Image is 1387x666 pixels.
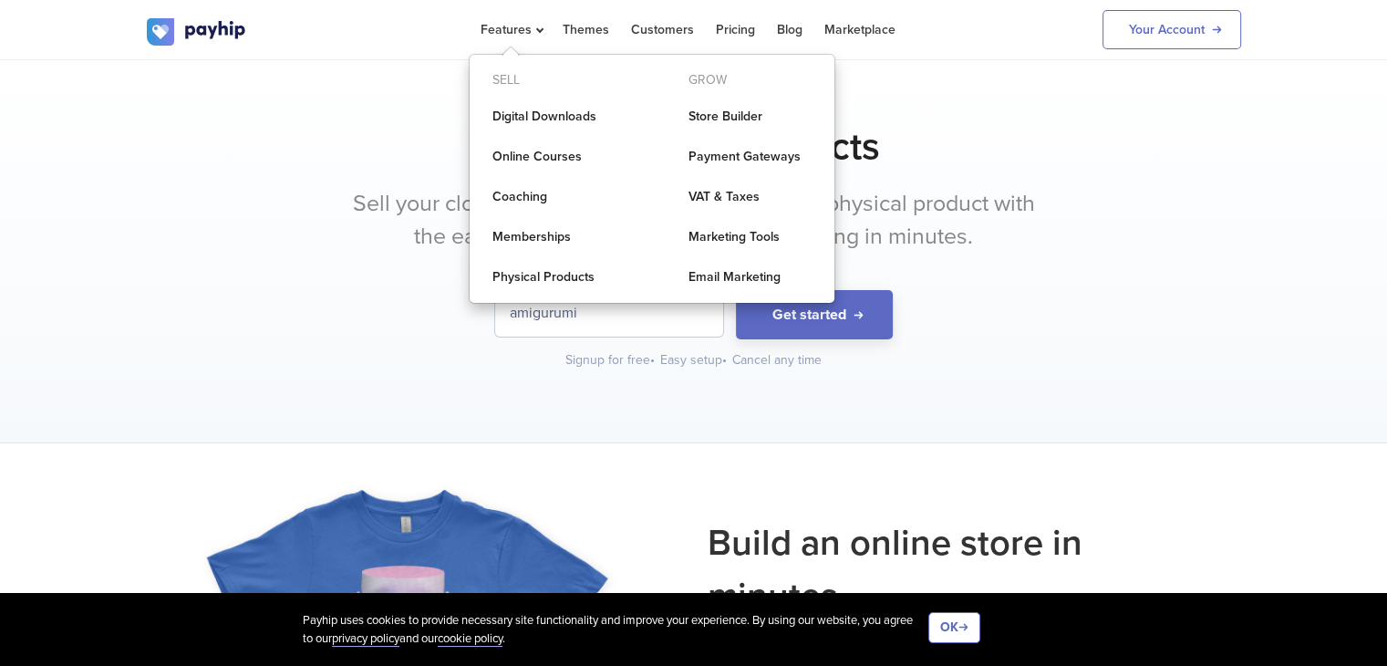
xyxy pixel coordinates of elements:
a: Store Builder [666,99,834,135]
a: Marketing Tools [666,219,834,255]
a: Online Courses [470,139,638,175]
div: Payhip uses cookies to provide necessary site functionality and improve your experience. By using... [303,612,928,648]
a: Your Account [1102,10,1241,49]
button: OK [928,612,980,643]
button: Get started [736,290,893,340]
a: cookie policy [438,631,502,647]
h2: Build an online store in minutes [708,516,1148,622]
div: Cancel any time [732,351,822,369]
h1: Sell physical products [147,124,1241,170]
p: Sell your clothing, merch, jewelry and any other physical product with the easiest ecommerce plat... [352,188,1036,253]
span: • [722,352,727,368]
a: Email Marketing [666,259,834,296]
a: Memberships [470,219,638,255]
a: Coaching [470,179,638,215]
a: privacy policy [332,631,399,647]
div: Signup for free [565,351,657,369]
a: Digital Downloads [470,99,638,135]
div: Sell [470,66,638,95]
a: VAT & Taxes [666,179,834,215]
span: • [650,352,655,368]
a: Payment Gateways [666,139,834,175]
div: Easy setup [660,351,729,369]
span: Features [481,22,541,37]
a: Physical Products [470,259,638,296]
div: Grow [666,66,834,95]
input: Enter your email address [495,289,723,337]
img: logo.svg [147,18,247,46]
